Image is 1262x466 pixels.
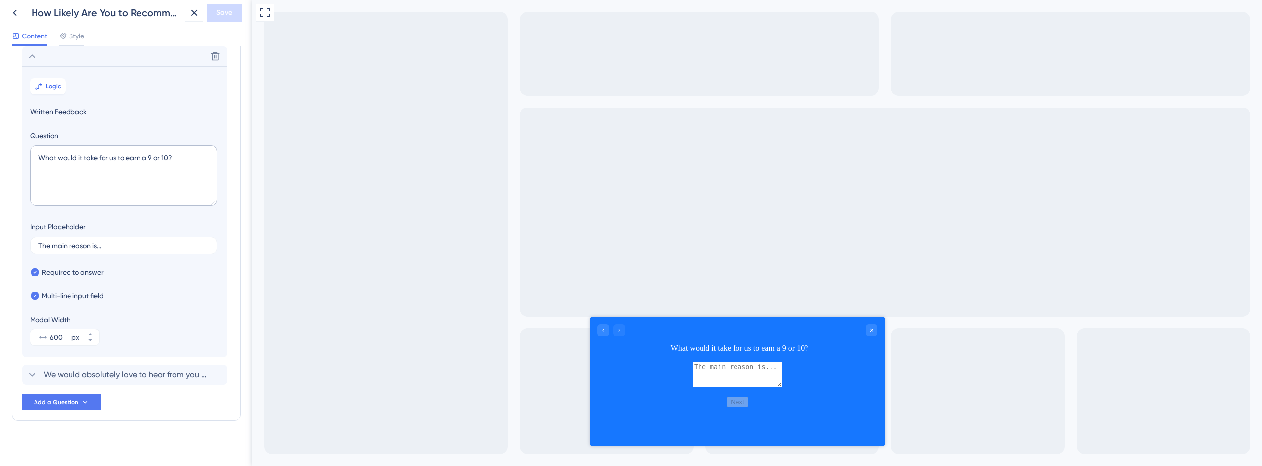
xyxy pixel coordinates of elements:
span: Add a Question [34,398,78,406]
label: Question [30,130,219,142]
button: Save [207,4,242,22]
span: Required to answer [42,266,104,278]
div: How Likely Are You to Recommend [PERSON_NAME]? [32,6,181,20]
button: px [81,337,99,345]
input: px [50,331,70,343]
span: Logic [46,82,61,90]
div: Modal Width [30,314,99,325]
span: Written Feedback [30,106,219,118]
input: Type a placeholder [38,242,209,249]
button: Add a Question [22,394,101,410]
div: Input Placeholder [30,221,86,233]
button: px [81,329,99,337]
span: Multi-line input field [42,290,104,302]
span: We would absolutely love to hear from you about your experience with our service. [44,369,207,381]
iframe: UserGuiding Survey [337,317,633,446]
span: Content [22,30,47,42]
button: Logic [30,78,66,94]
div: px [71,331,79,343]
textarea: What would it take for us to earn a 9 or 10? [30,145,217,206]
span: Save [216,7,232,19]
span: Style [69,30,84,42]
